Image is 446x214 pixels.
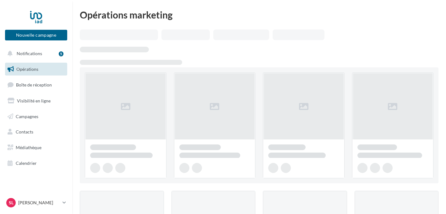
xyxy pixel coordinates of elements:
[4,141,68,154] a: Médiathèque
[18,200,60,206] p: [PERSON_NAME]
[16,66,38,72] span: Opérations
[4,94,68,107] a: Visibilité en ligne
[16,82,52,87] span: Boîte de réception
[4,125,68,138] a: Contacts
[9,200,14,206] span: SL
[17,98,51,103] span: Visibilité en ligne
[16,145,41,150] span: Médiathèque
[16,113,38,119] span: Campagnes
[16,129,33,134] span: Contacts
[4,157,68,170] a: Calendrier
[4,78,68,91] a: Boîte de réception
[17,51,42,56] span: Notifications
[16,160,37,166] span: Calendrier
[5,197,67,209] a: SL [PERSON_NAME]
[80,10,438,19] div: Opérations marketing
[5,30,67,40] button: Nouvelle campagne
[4,47,66,60] button: Notifications 5
[59,51,63,56] div: 5
[4,110,68,123] a: Campagnes
[4,63,68,76] a: Opérations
